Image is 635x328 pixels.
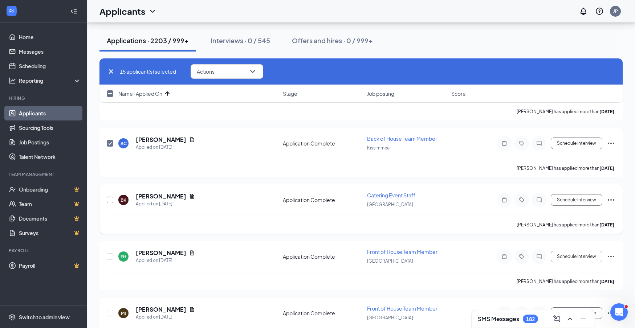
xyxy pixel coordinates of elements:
svg: Ellipses [607,139,615,148]
div: Applications · 2203 / 999+ [107,36,189,45]
button: ChevronUp [564,313,576,325]
b: [DATE] [599,165,614,171]
svg: Tag [517,254,526,259]
svg: ChatInactive [535,140,544,146]
span: [GEOGRAPHIC_DATA] [367,258,413,264]
div: Team Management [9,171,80,177]
svg: Analysis [9,77,16,84]
button: ActionsChevronDown [191,64,263,79]
div: Application Complete [283,309,363,317]
svg: Ellipses [607,309,615,317]
svg: Document [189,137,195,143]
a: Talent Network [19,149,81,164]
h3: SMS Messages [478,315,519,323]
a: Sourcing Tools [19,120,81,135]
span: Score [451,90,466,97]
svg: ChevronDown [148,7,157,16]
h5: [PERSON_NAME] [136,306,186,313]
div: Payroll [9,247,80,254]
svg: Document [189,193,195,199]
svg: Document [189,307,195,312]
svg: Ellipses [607,252,615,261]
button: Schedule Interview [551,138,602,149]
a: PayrollCrown [19,258,81,273]
h5: [PERSON_NAME] [136,192,186,200]
svg: QuestionInfo [595,7,604,16]
div: Switch to admin view [19,313,70,321]
a: Applicants [19,106,81,120]
svg: Minimize [579,315,587,323]
svg: ChevronUp [566,315,574,323]
span: Actions [197,69,215,74]
b: [DATE] [599,222,614,227]
span: Job posting [367,90,394,97]
a: OnboardingCrown [19,182,81,197]
span: Back of House Team Member [367,135,437,142]
span: 15 applicant(s) selected [120,67,176,75]
svg: Cross [107,67,115,76]
p: [PERSON_NAME] has applied more than . [517,165,615,171]
svg: ChatInactive [535,197,544,203]
div: Reporting [19,77,81,84]
div: 182 [526,316,535,322]
span: [GEOGRAPHIC_DATA] [367,202,413,207]
div: Application Complete [283,140,363,147]
svg: ChevronDown [248,67,257,76]
span: Name · Applied On [118,90,162,97]
button: Minimize [577,313,589,325]
svg: Tag [517,197,526,203]
div: JP [613,8,618,14]
h5: [PERSON_NAME] [136,249,186,257]
span: Front of House Team Member [367,305,437,312]
div: Application Complete [283,196,363,204]
div: EH [121,254,126,260]
div: Hiring [9,95,80,101]
a: SurveysCrown [19,226,81,240]
div: Applied on [DATE] [136,200,195,208]
svg: Settings [9,313,16,321]
span: Catering Event Staff [367,192,415,198]
div: Applied on [DATE] [136,313,195,321]
button: Schedule Interview [551,307,602,319]
svg: ArrowUp [163,89,172,98]
p: [PERSON_NAME] has applied more than . [517,278,615,284]
a: DocumentsCrown [19,211,81,226]
svg: ChatInactive [535,254,544,259]
b: [DATE] [599,279,614,284]
button: Schedule Interview [551,194,602,206]
a: TeamCrown [19,197,81,211]
button: ComposeMessage [551,313,563,325]
a: Scheduling [19,59,81,73]
iframe: Intercom live chat [610,303,628,321]
svg: Note [500,140,509,146]
div: AC [121,140,127,147]
span: [GEOGRAPHIC_DATA] [367,315,413,320]
span: Stage [283,90,297,97]
svg: Tag [517,140,526,146]
span: Kissimmee [367,145,390,151]
div: Offers and hires · 0 / 999+ [292,36,373,45]
svg: Collapse [70,8,77,15]
svg: Note [500,197,509,203]
svg: Notifications [579,7,588,16]
svg: Note [500,254,509,259]
svg: Ellipses [607,196,615,204]
p: [PERSON_NAME] has applied more than . [517,222,615,228]
div: BK [121,197,126,203]
div: Applied on [DATE] [136,144,195,151]
svg: ComposeMessage [553,315,561,323]
div: Interviews · 0 / 545 [211,36,270,45]
p: [PERSON_NAME] has applied more than . [517,108,615,115]
b: [DATE] [599,109,614,114]
h5: [PERSON_NAME] [136,136,186,144]
a: Job Postings [19,135,81,149]
button: Schedule Interview [551,251,602,262]
a: Messages [19,44,81,59]
div: Applied on [DATE] [136,257,195,264]
h1: Applicants [99,5,145,17]
a: Home [19,30,81,44]
span: Front of House Team Member [367,249,437,255]
svg: Document [189,250,195,256]
div: MJ [121,310,126,316]
div: Application Complete [283,253,363,260]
